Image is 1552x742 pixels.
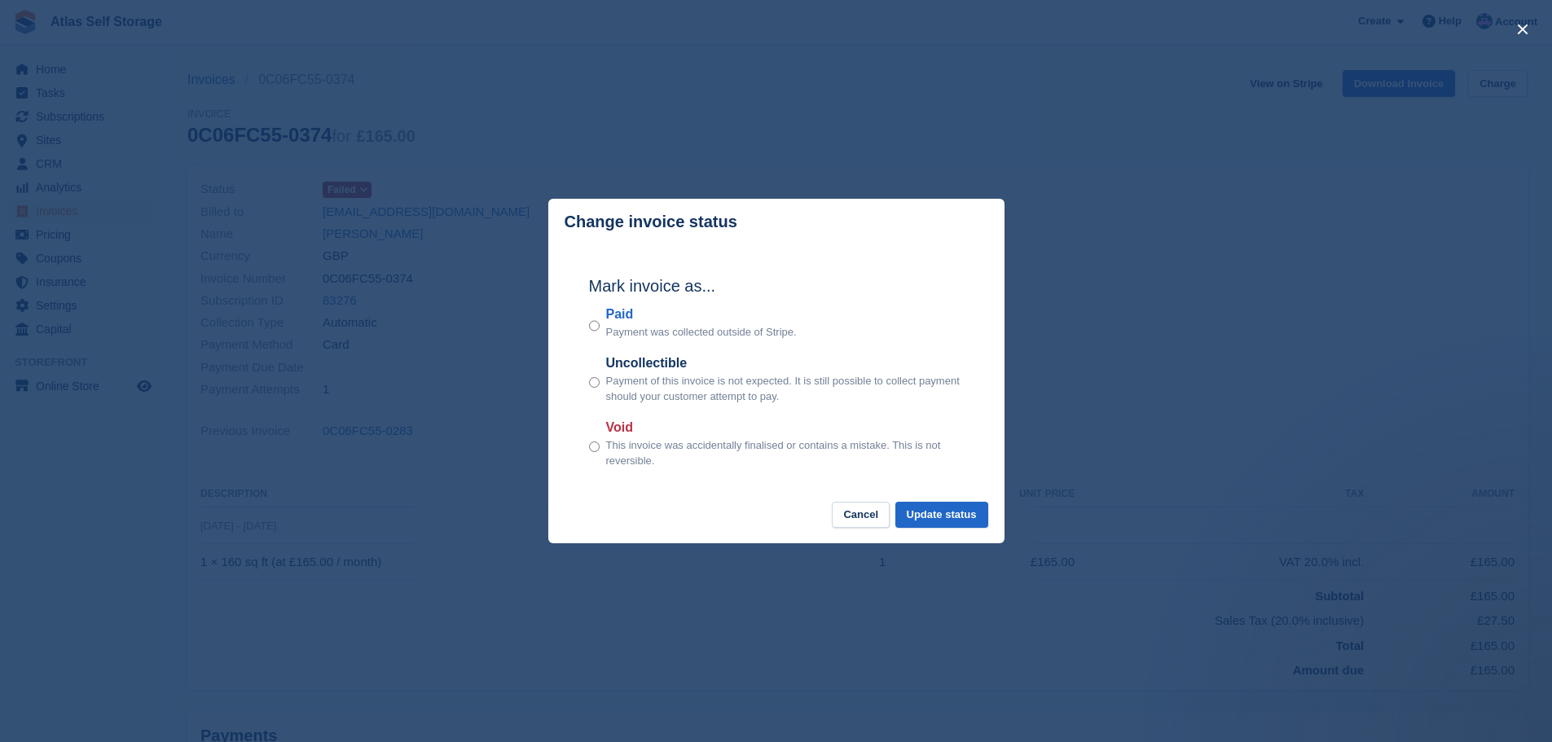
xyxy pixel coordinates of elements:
[832,502,890,529] button: Cancel
[606,324,797,340] p: Payment was collected outside of Stripe.
[565,213,737,231] p: Change invoice status
[606,373,964,405] p: Payment of this invoice is not expected. It is still possible to collect payment should your cust...
[589,274,964,298] h2: Mark invoice as...
[606,418,964,437] label: Void
[606,353,964,373] label: Uncollectible
[606,305,797,324] label: Paid
[606,437,964,469] p: This invoice was accidentally finalised or contains a mistake. This is not reversible.
[895,502,988,529] button: Update status
[1510,16,1536,42] button: close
